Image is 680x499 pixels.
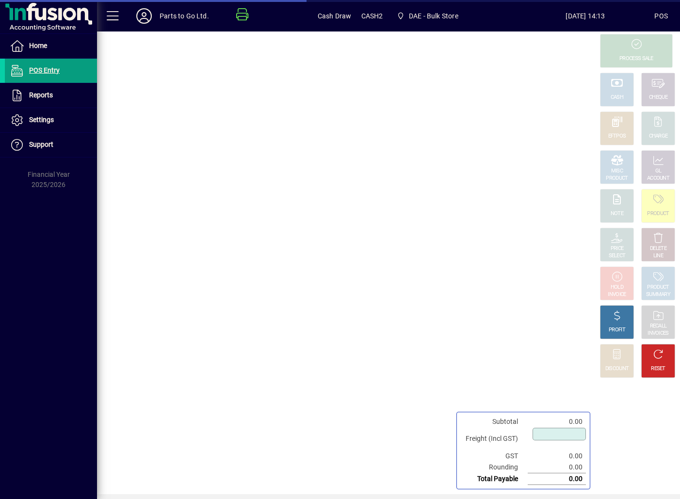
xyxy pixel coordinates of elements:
td: 0.00 [528,473,586,485]
span: DAE - Bulk Store [409,8,458,24]
div: SELECT [609,252,626,260]
div: PRICE [611,245,624,252]
div: CASH [611,94,623,101]
div: GL [655,168,662,175]
div: PRODUCT [647,284,669,291]
td: Rounding [461,462,528,473]
div: RESET [651,365,665,373]
div: Parts to Go Ltd. [160,8,209,24]
span: Cash Draw [318,8,352,24]
div: NOTE [611,210,623,218]
a: Home [5,34,97,58]
div: ACCOUNT [647,175,669,182]
span: POS Entry [29,66,60,74]
button: Profile [129,7,160,25]
td: GST [461,451,528,462]
div: DISCOUNT [605,365,629,373]
div: POS [654,8,668,24]
div: SUMMARY [646,291,670,298]
a: Support [5,133,97,157]
span: Settings [29,116,54,124]
div: PROCESS SALE [619,55,653,62]
a: Reports [5,83,97,108]
td: Total Payable [461,473,528,485]
span: CASH2 [361,8,383,24]
div: CHEQUE [649,94,667,101]
div: RECALL [650,323,667,330]
a: Settings [5,108,97,132]
div: INVOICE [608,291,626,298]
td: Freight (Incl GST) [461,427,528,451]
span: Reports [29,91,53,99]
div: HOLD [611,284,623,291]
div: PRODUCT [647,210,669,218]
span: [DATE] 14:13 [517,8,655,24]
div: MISC [611,168,623,175]
td: 0.00 [528,451,586,462]
span: Support [29,140,53,148]
div: PROFIT [609,327,625,334]
div: CHARGE [649,133,668,140]
td: 0.00 [528,416,586,427]
div: PRODUCT [606,175,628,182]
span: DAE - Bulk Store [392,7,462,25]
span: Home [29,42,47,49]
div: EFTPOS [608,133,626,140]
div: INVOICES [648,330,668,337]
td: Subtotal [461,416,528,427]
td: 0.00 [528,462,586,473]
div: LINE [653,252,663,260]
div: DELETE [650,245,666,252]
